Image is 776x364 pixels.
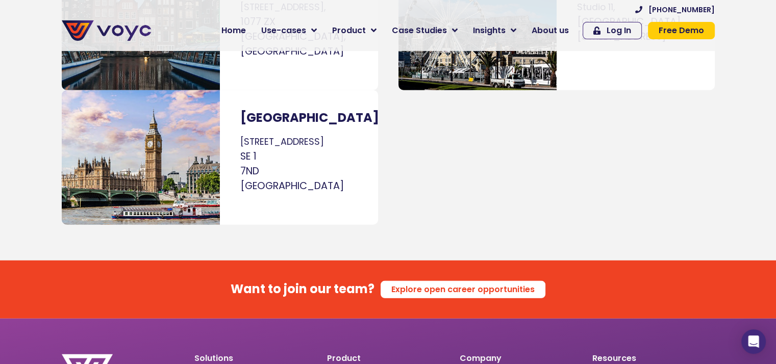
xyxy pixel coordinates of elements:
span: Explore open career opportunities [391,285,535,294]
p: Company [460,354,582,362]
a: Case Studies [384,20,465,41]
a: [PHONE_NUMBER] [635,6,715,13]
span: Use-cases [261,24,306,37]
a: Insights [465,20,524,41]
a: Solutions [194,352,233,364]
span: [GEOGRAPHIC_DATA], [GEOGRAPHIC_DATA] [240,30,346,58]
p: Resources [592,354,715,362]
a: Use-cases [254,20,324,41]
a: Log In [583,22,642,39]
p: [STREET_ADDRESS] [240,135,358,193]
span: [PHONE_NUMBER] [648,6,715,13]
h3: [GEOGRAPHIC_DATA] [240,111,358,125]
a: Product [324,20,384,41]
img: voyc-full-logo [62,20,151,41]
a: Home [214,20,254,41]
span: Free Demo [659,27,704,35]
span: About us [532,24,569,37]
span: SE 1 7ND [GEOGRAPHIC_DATA] [240,149,344,193]
a: About us [524,20,577,41]
a: Explore open career opportunities [381,281,545,298]
span: Case Studies [392,24,447,37]
p: Product [327,354,449,362]
span: Product [332,24,366,37]
div: Open Intercom Messenger [741,329,766,354]
h4: Want to join our team? [231,282,374,297]
span: Insights [473,24,506,37]
span: Home [221,24,246,37]
span: Log In [607,27,631,35]
a: Free Demo [648,22,715,39]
